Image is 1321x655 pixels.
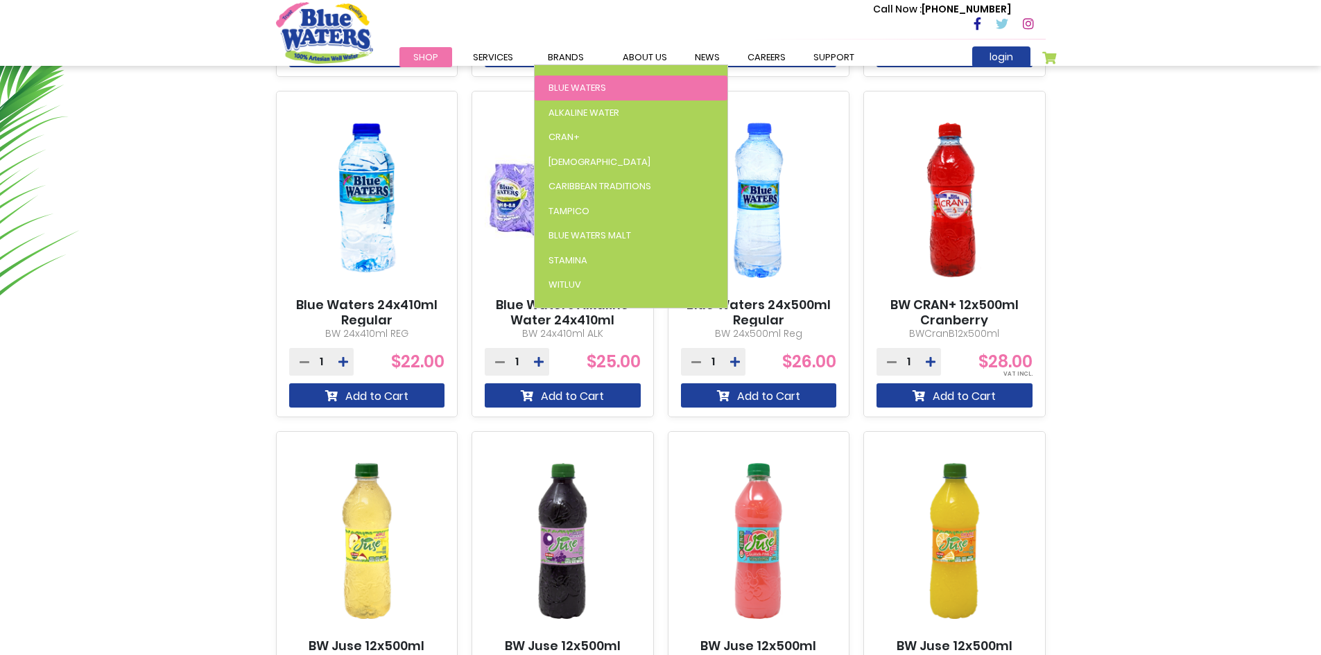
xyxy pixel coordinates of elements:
[549,81,606,94] span: Blue Waters
[681,47,734,67] a: News
[473,51,513,64] span: Services
[734,47,800,67] a: careers
[877,444,1033,638] img: BW Juse 12x500ml Orange
[549,278,581,291] span: WitLuv
[681,326,837,341] p: BW 24x500ml Reg
[681,297,837,327] a: Blue Waters 24x500ml Regular
[289,326,445,341] p: BW 24x410ml REG
[681,383,837,408] button: Add to Cart
[978,350,1033,373] span: $28.00
[681,444,837,638] img: BW Juse 12x500ml Guava Pine
[587,350,641,373] span: $25.00
[877,103,1033,298] img: BW CRAN+ 12x500ml Cranberry
[877,297,1033,327] a: BW CRAN+ 12x500ml Cranberry
[289,383,445,408] button: Add to Cart
[549,229,631,242] span: Blue Waters Malt
[289,297,445,327] a: Blue Waters 24x410ml Regular
[873,2,1011,17] p: [PHONE_NUMBER]
[289,103,445,298] img: Blue Waters 24x410ml Regular
[413,51,438,64] span: Shop
[609,47,681,67] a: about us
[782,350,836,373] span: $26.00
[549,130,580,143] span: Cran+
[877,326,1033,341] p: BWCranB12x500ml
[289,444,445,638] img: BW Juse 12x500ml Apple
[549,180,651,193] span: Caribbean Traditions
[549,155,650,168] span: [DEMOGRAPHIC_DATA]
[873,2,922,16] span: Call Now :
[276,2,373,63] a: store logo
[681,103,837,298] img: Blue Waters 24x500ml Regular
[485,297,641,327] a: Blue Waters Alkaline Water 24x410ml
[972,46,1030,67] a: login
[485,383,641,408] button: Add to Cart
[485,326,641,341] p: BW 24x410ml ALK
[549,204,589,218] span: Tampico
[548,51,584,64] span: Brands
[800,47,868,67] a: support
[877,383,1033,408] button: Add to Cart
[549,106,619,119] span: Alkaline Water
[485,103,641,298] img: Blue Waters Alkaline Water 24x410ml
[549,254,587,267] span: Stamina
[485,444,641,638] img: BW Juse 12x500ml Grape
[391,350,444,373] span: $22.00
